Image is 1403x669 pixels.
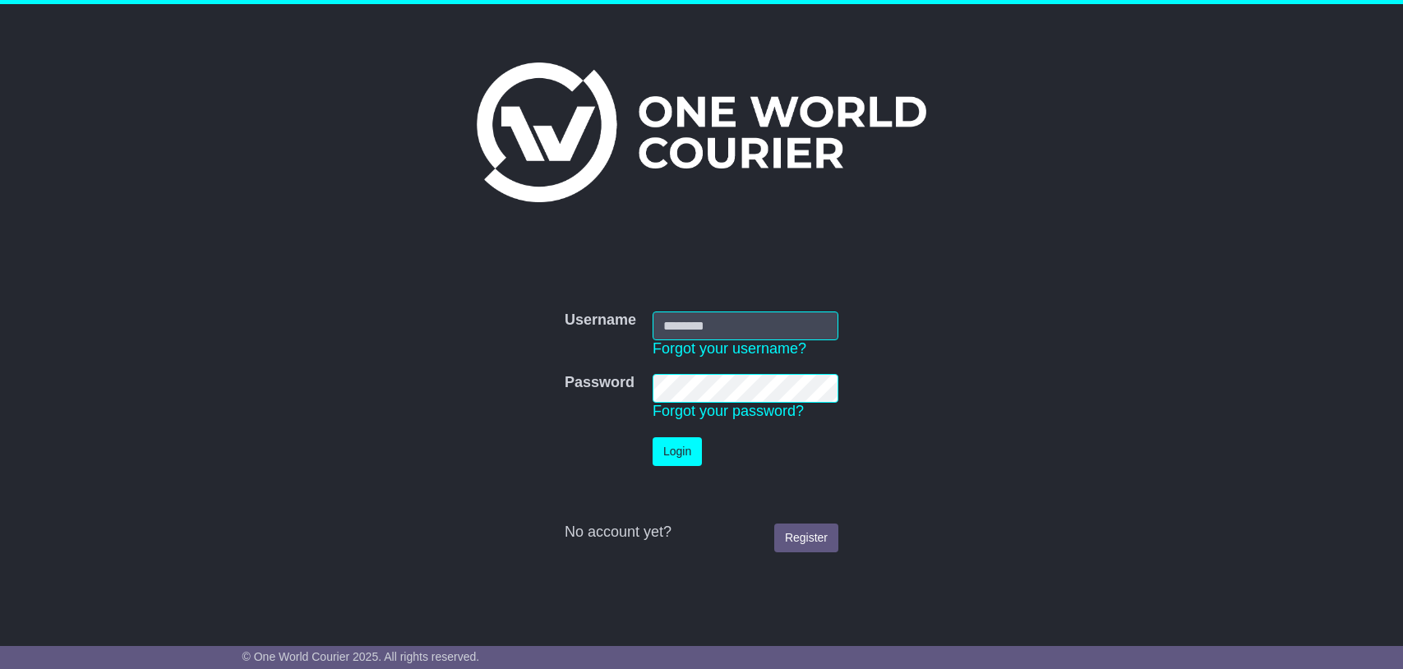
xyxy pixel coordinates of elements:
[653,340,806,357] a: Forgot your username?
[242,650,480,663] span: © One World Courier 2025. All rights reserved.
[774,524,838,552] a: Register
[653,403,804,419] a: Forgot your password?
[565,374,635,392] label: Password
[565,311,636,330] label: Username
[565,524,838,542] div: No account yet?
[653,437,702,466] button: Login
[477,62,925,202] img: One World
